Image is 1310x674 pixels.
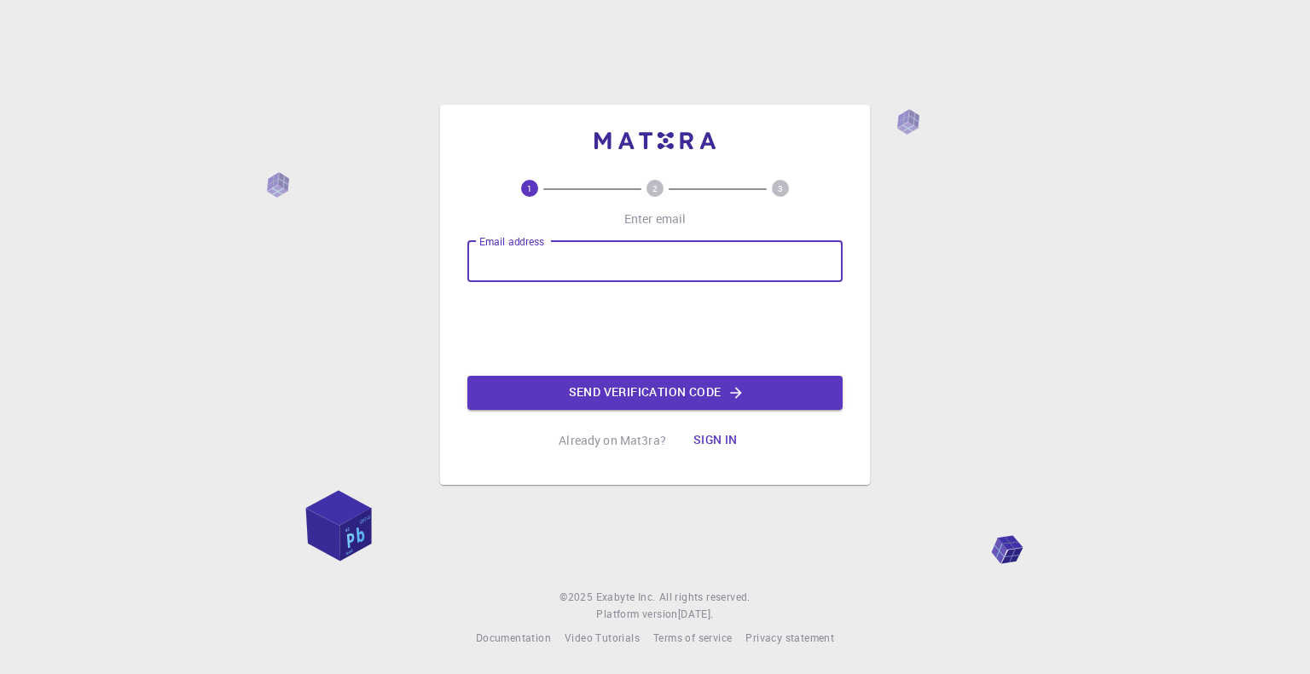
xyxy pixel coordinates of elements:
[745,630,834,647] a: Privacy statement
[479,234,544,249] label: Email address
[653,631,732,644] span: Terms of service
[559,432,666,449] p: Already on Mat3ra?
[678,606,714,623] a: [DATE].
[653,630,732,647] a: Terms of service
[596,590,656,603] span: Exabyte Inc.
[559,589,595,606] span: © 2025
[678,607,714,620] span: [DATE] .
[467,376,843,410] button: Send verification code
[745,631,834,644] span: Privacy statement
[596,589,656,606] a: Exabyte Inc.
[525,296,785,362] iframe: reCAPTCHA
[680,423,751,458] button: Sign in
[565,631,640,644] span: Video Tutorials
[476,630,551,647] a: Documentation
[596,606,677,623] span: Platform version
[624,210,687,228] p: Enter email
[652,182,658,194] text: 2
[476,631,551,644] span: Documentation
[565,630,640,647] a: Video Tutorials
[778,182,783,194] text: 3
[659,589,751,606] span: All rights reserved.
[527,182,532,194] text: 1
